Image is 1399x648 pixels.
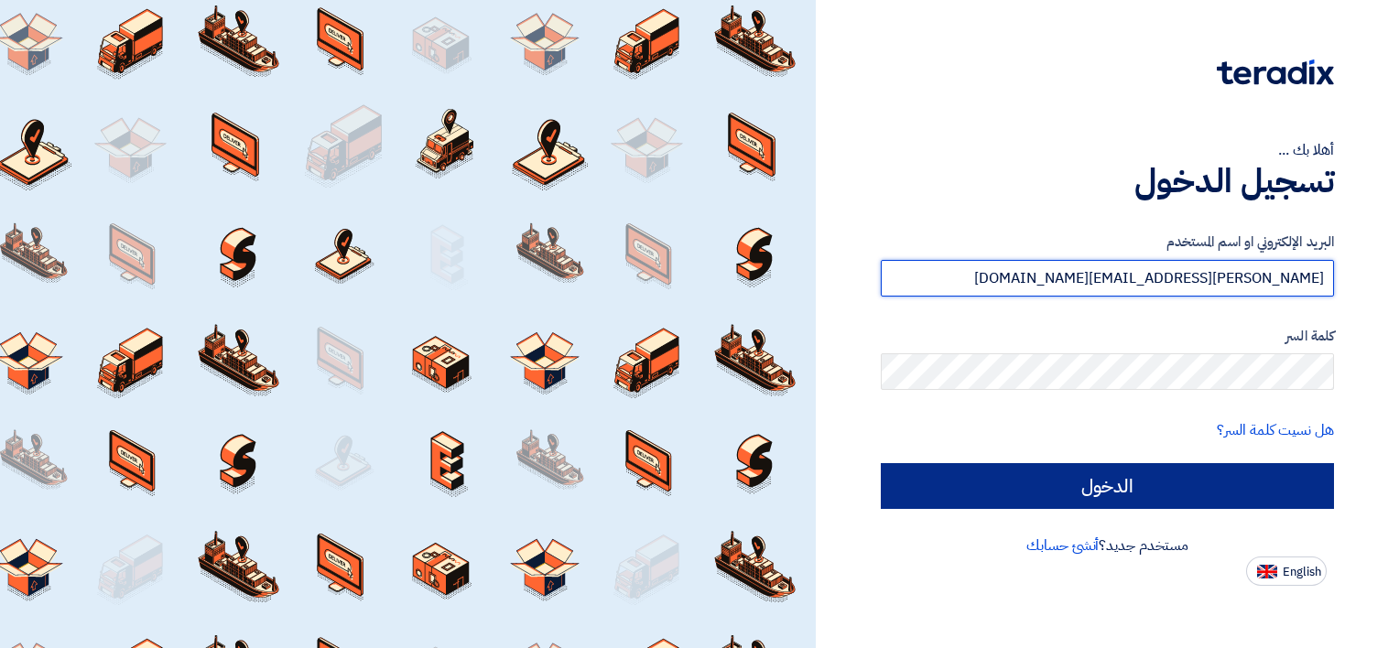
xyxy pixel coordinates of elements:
img: Teradix logo [1217,59,1334,85]
label: كلمة السر [881,326,1334,347]
div: أهلا بك ... [881,139,1334,161]
label: البريد الإلكتروني او اسم المستخدم [881,232,1334,253]
button: English [1246,556,1327,586]
input: الدخول [881,463,1334,509]
img: en-US.png [1257,565,1277,578]
div: مستخدم جديد؟ [881,535,1334,556]
a: أنشئ حسابك [1026,535,1099,556]
a: هل نسيت كلمة السر؟ [1217,419,1334,441]
input: أدخل بريد العمل الإلكتروني او اسم المستخدم الخاص بك ... [881,260,1334,297]
span: English [1283,566,1321,578]
h1: تسجيل الدخول [881,161,1334,201]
